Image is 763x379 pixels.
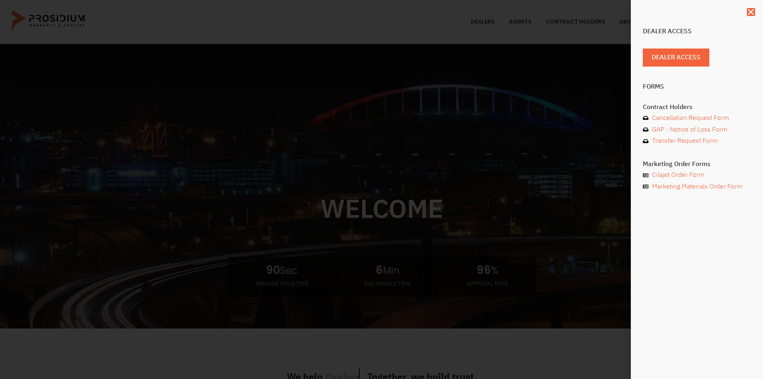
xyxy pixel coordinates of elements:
[643,49,709,67] a: Dealer Access
[643,112,751,124] a: Cancellation Request Form
[747,8,755,16] a: Close
[652,52,701,63] span: Dealer Access
[643,169,751,181] a: Cilajet Order Form
[643,83,751,90] h4: Forms
[650,124,727,136] span: GAP - Notice of Loss Form
[643,181,751,193] a: Marketing Materials Order Form
[643,161,751,167] h4: Marketing Order Forms
[650,112,729,124] span: Cancellation Request Form
[643,124,751,136] a: GAP - Notice of Loss Form
[643,28,751,34] h4: Dealer Access
[650,169,705,181] span: Cilajet Order Form
[643,104,751,110] h4: Contract Holders
[650,181,743,193] span: Marketing Materials Order Form
[650,135,718,147] span: Transfer Request Form
[643,135,751,147] a: Transfer Request Form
